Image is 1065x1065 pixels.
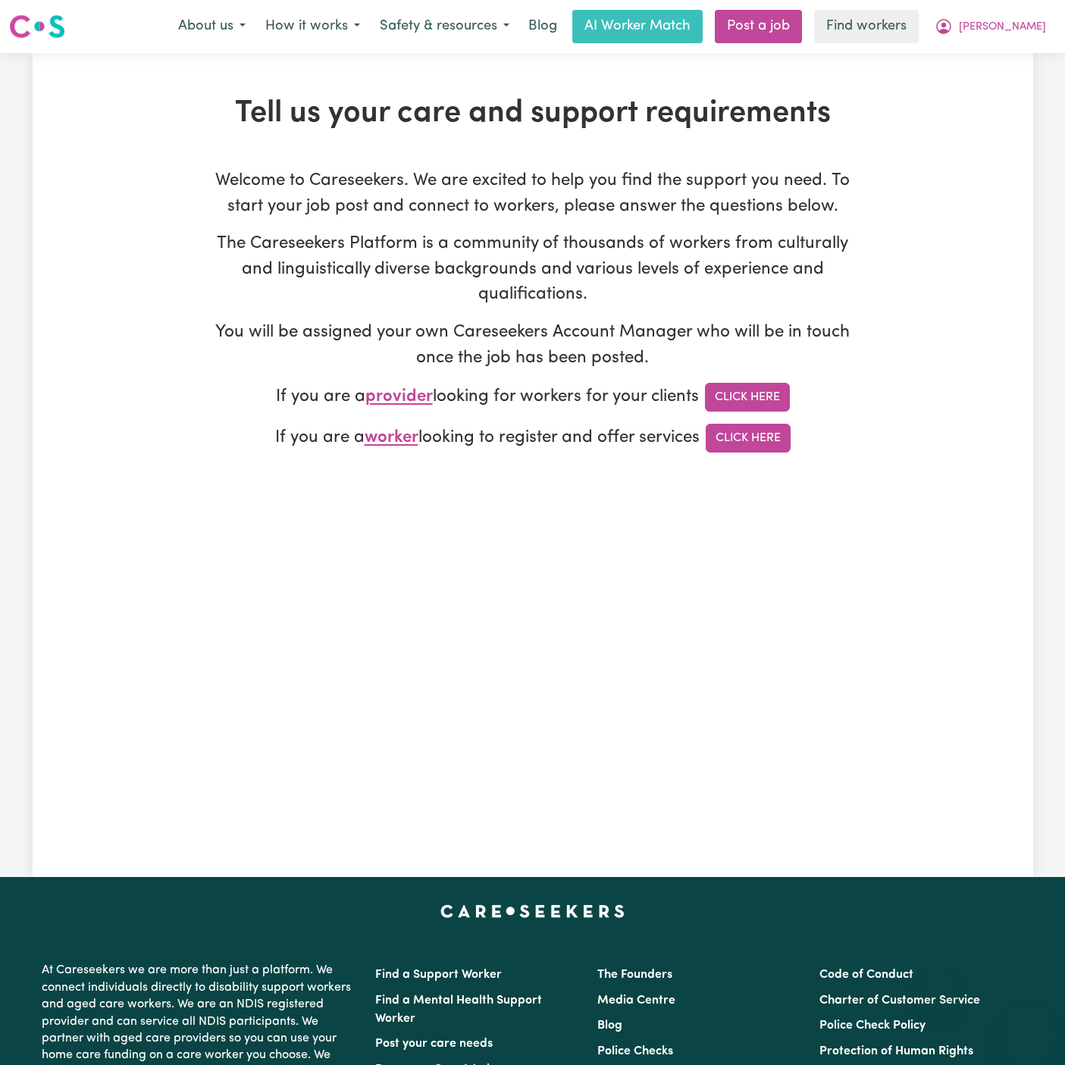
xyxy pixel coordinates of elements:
img: Careseekers logo [9,13,65,40]
h1: Tell us your care and support requirements [208,96,857,132]
a: Post a job [715,10,802,43]
button: About us [168,11,255,42]
a: Code of Conduct [819,969,913,981]
iframe: Close message [923,968,954,998]
a: Click Here [706,424,791,453]
iframe: Button to launch messaging window [1004,1004,1053,1053]
a: The Founders [597,969,672,981]
p: If you are a looking to register and offer services [208,424,857,453]
p: You will be assigned your own Careseekers Account Manager who will be in touch once the job has b... [208,320,857,371]
button: My Account [925,11,1056,42]
a: AI Worker Match [572,10,703,43]
p: The Careseekers Platform is a community of thousands of workers from culturally and linguisticall... [208,231,857,308]
a: Media Centre [597,995,675,1007]
a: Blog [519,10,566,43]
a: Find workers [814,10,919,43]
button: Safety & resources [370,11,519,42]
span: provider [365,389,433,406]
button: How it works [255,11,370,42]
a: Post your care needs [375,1038,493,1050]
a: Careseekers logo [9,9,65,44]
a: Police Checks [597,1045,673,1057]
span: [PERSON_NAME] [959,19,1046,36]
a: Click Here [705,383,790,412]
a: Find a Mental Health Support Worker [375,995,542,1025]
a: Blog [597,1020,622,1032]
a: Find a Support Worker [375,969,502,981]
a: Police Check Policy [819,1020,926,1032]
a: Careseekers home page [440,904,625,916]
a: Charter of Customer Service [819,995,980,1007]
span: worker [365,430,418,447]
p: Welcome to Careseekers. We are excited to help you find the support you need. To start your job p... [208,168,857,219]
p: If you are a looking for workers for your clients [208,383,857,412]
a: Protection of Human Rights [819,1045,973,1057]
